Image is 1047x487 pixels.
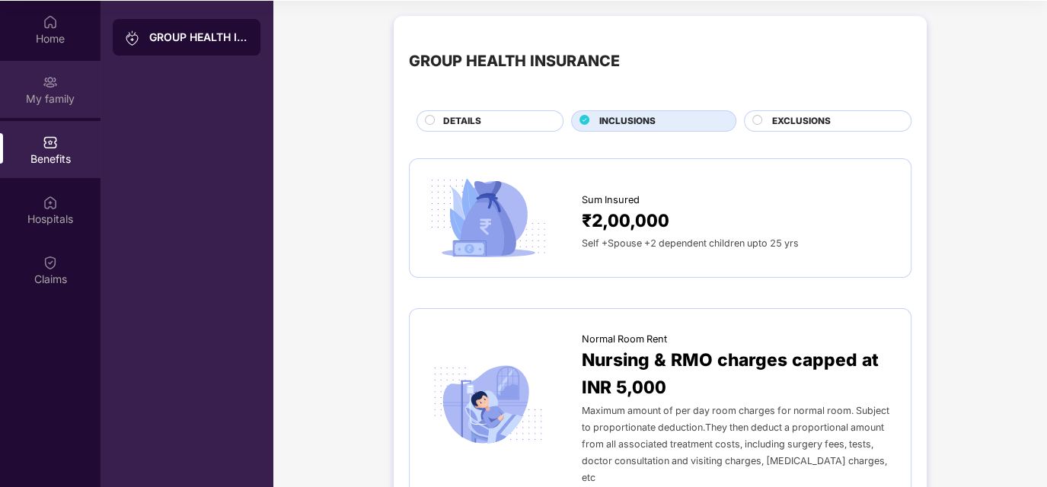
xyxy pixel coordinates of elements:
span: DETAILS [443,114,481,129]
span: INCLUSIONS [599,114,656,129]
span: Normal Room Rent [582,332,667,347]
span: Nursing & RMO charges capped at INR 5,000 [582,347,895,402]
img: svg+xml;base64,PHN2ZyB3aWR0aD0iMjAiIGhlaWdodD0iMjAiIHZpZXdCb3g9IjAgMCAyMCAyMCIgZmlsbD0ibm9uZSIgeG... [125,30,140,46]
div: GROUP HEALTH INSURANCE [409,49,620,73]
img: svg+xml;base64,PHN2ZyBpZD0iQ2xhaW0iIHhtbG5zPSJodHRwOi8vd3d3LnczLm9yZy8yMDAwL3N2ZyIgd2lkdGg9IjIwIi... [43,255,58,270]
span: Maximum amount of per day room charges for normal room. Subject to proportionate deduction.They t... [582,405,889,483]
span: EXCLUSIONS [772,114,831,129]
img: svg+xml;base64,PHN2ZyBpZD0iSG9zcGl0YWxzIiB4bWxucz0iaHR0cDovL3d3dy53My5vcmcvMjAwMC9zdmciIHdpZHRoPS... [43,195,58,210]
span: Self +Spouse +2 dependent children upto 25 yrs [582,237,799,249]
img: svg+xml;base64,PHN2ZyBpZD0iSG9tZSIgeG1sbnM9Imh0dHA6Ly93d3cudzMub3JnLzIwMDAvc3ZnIiB3aWR0aD0iMjAiIG... [43,14,58,30]
div: GROUP HEALTH INSURANCE [149,30,248,45]
img: icon [425,174,551,263]
img: svg+xml;base64,PHN2ZyB3aWR0aD0iMjAiIGhlaWdodD0iMjAiIHZpZXdCb3g9IjAgMCAyMCAyMCIgZmlsbD0ibm9uZSIgeG... [43,75,58,90]
img: svg+xml;base64,PHN2ZyBpZD0iQmVuZWZpdHMiIHhtbG5zPSJodHRwOi8vd3d3LnczLm9yZy8yMDAwL3N2ZyIgd2lkdGg9Ij... [43,135,58,150]
span: Sum Insured [582,193,640,208]
img: icon [425,361,551,449]
span: ₹2,00,000 [582,208,669,235]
